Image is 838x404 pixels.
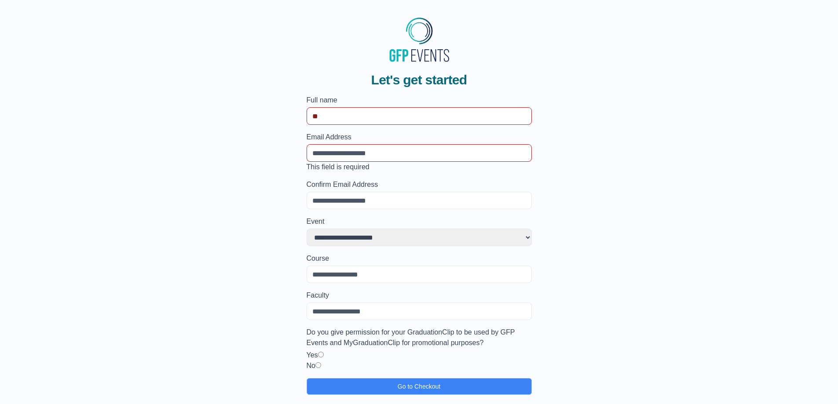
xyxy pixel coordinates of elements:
[307,327,532,348] label: Do you give permission for your GraduationClip to be used by GFP Events and MyGraduationClip for ...
[307,253,532,264] label: Course
[307,378,532,395] button: Go to Checkout
[307,351,318,359] label: Yes
[307,179,532,190] label: Confirm Email Address
[386,14,452,65] img: MyGraduationClip
[371,72,467,88] span: Let's get started
[307,95,532,106] label: Full name
[307,132,532,142] label: Email Address
[307,362,315,369] label: No
[307,216,532,227] label: Event
[307,163,370,171] span: This field is required
[307,290,532,301] label: Faculty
